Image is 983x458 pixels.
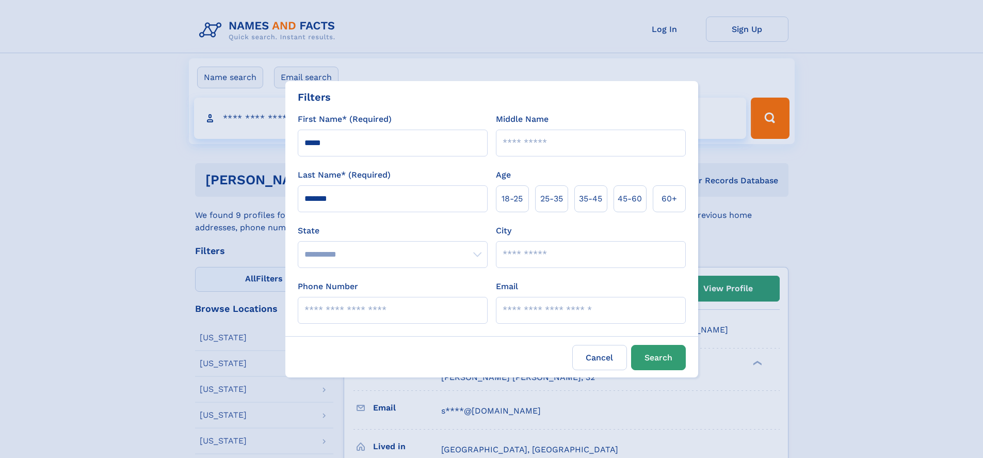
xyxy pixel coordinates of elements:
[496,225,511,237] label: City
[540,193,563,205] span: 25‑35
[298,225,488,237] label: State
[618,193,642,205] span: 45‑60
[298,169,391,181] label: Last Name* (Required)
[572,345,627,370] label: Cancel
[496,169,511,181] label: Age
[496,280,518,293] label: Email
[298,113,392,125] label: First Name* (Required)
[579,193,602,205] span: 35‑45
[502,193,523,205] span: 18‑25
[298,89,331,105] div: Filters
[496,113,549,125] label: Middle Name
[298,280,358,293] label: Phone Number
[631,345,686,370] button: Search
[662,193,677,205] span: 60+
